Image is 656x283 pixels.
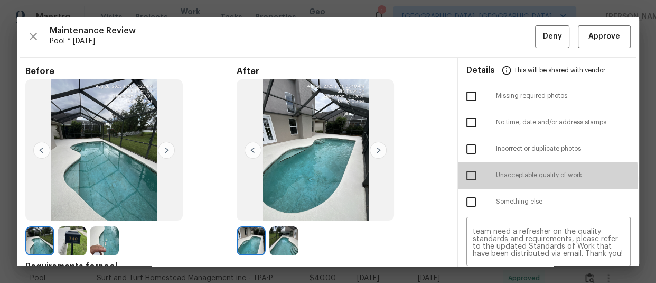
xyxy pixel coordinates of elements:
[578,25,631,48] button: Approve
[33,142,50,159] img: left-chevron-button-url
[458,162,639,189] div: Unacceptable quality of work
[50,25,535,36] span: Maintenance Review
[458,189,639,215] div: Something else
[496,144,631,153] span: Incorrect or duplicate photos
[535,25,569,48] button: Deny
[466,58,495,83] span: Details
[496,92,631,101] span: Missing required photos
[25,261,448,272] span: Requirements for pool
[458,83,639,109] div: Missing required photos
[496,197,631,206] span: Something else
[237,66,448,77] span: After
[458,109,639,136] div: No time, date and/or address stamps
[158,142,175,159] img: right-chevron-button-url
[25,66,237,77] span: Before
[496,118,631,127] span: No time, date and/or address stamps
[496,171,631,180] span: Unacceptable quality of work
[588,30,620,43] span: Approve
[458,136,639,162] div: Incorrect or duplicate photos
[50,36,535,47] span: Pool * [DATE]
[245,142,261,159] img: left-chevron-button-url
[473,228,624,258] textarea: Maintenance Audit Team: Hello! Unfortunately, this pool visit completed on [DATE] has been denied...
[514,58,605,83] span: This will be shared with vendor
[543,30,562,43] span: Deny
[370,142,387,159] img: right-chevron-button-url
